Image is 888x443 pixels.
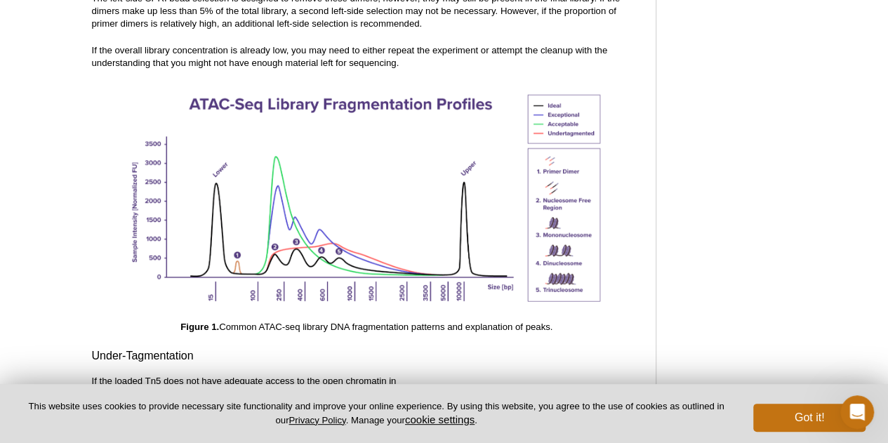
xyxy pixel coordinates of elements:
[753,404,866,432] button: Got it!
[92,44,642,70] p: If the overall library concentration is already low, you may need to either repeat the experiment...
[405,414,475,425] button: cookie settings
[92,321,642,333] p: Common ATAC-seq library DNA fragmentation patterns and explanation of peaks.
[180,322,219,332] strong: Figure 1.
[92,348,642,364] h3: Under-Tagmentation
[22,400,730,427] p: This website uses cookies to provide necessary site functionality and improve your online experie...
[121,84,612,318] img: ATAC-seq library
[289,415,345,425] a: Privacy Policy
[840,395,874,429] iframe: Intercom live chat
